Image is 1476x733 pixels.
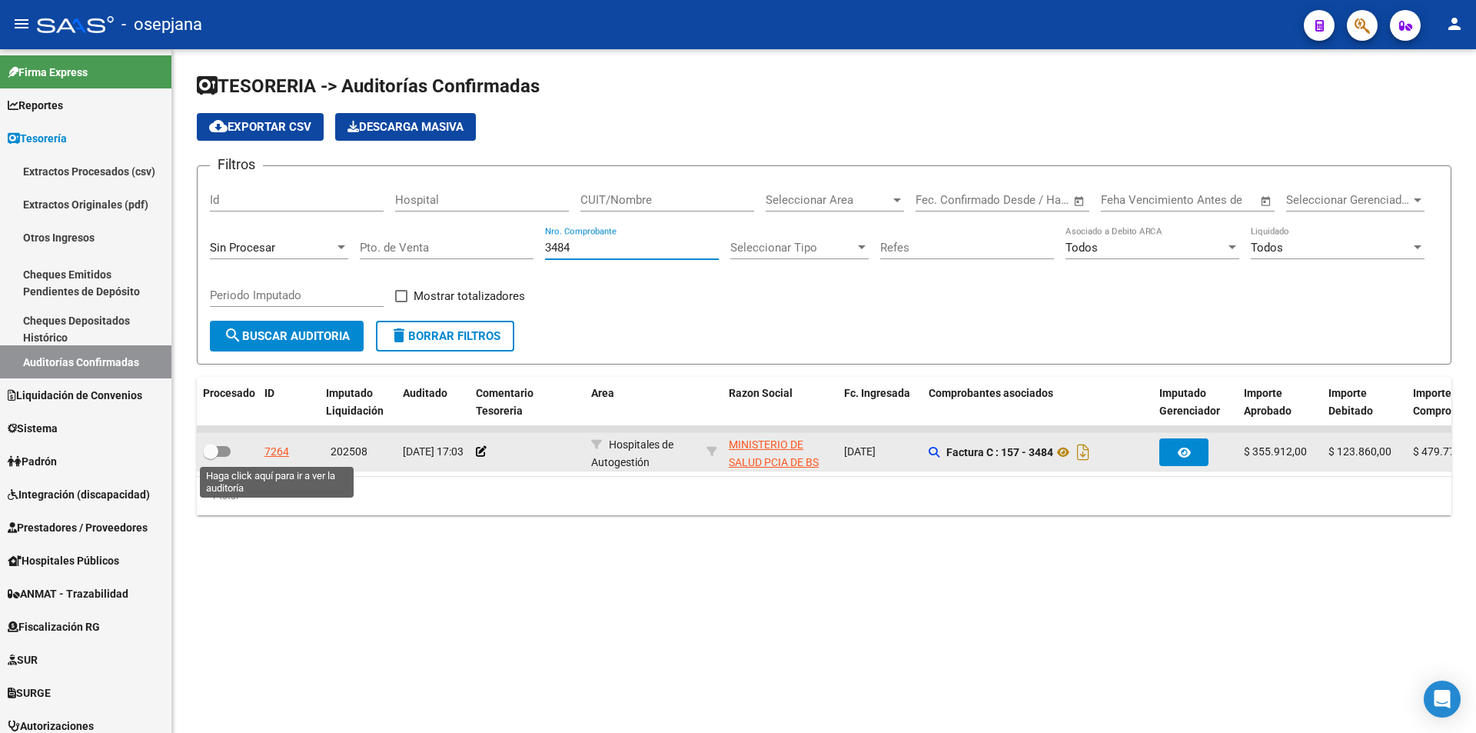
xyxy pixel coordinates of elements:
[838,377,922,428] datatable-header-cell: Fc. Ingresada
[390,329,500,343] span: Borrar Filtros
[1073,440,1093,465] i: Descargar documento
[1328,445,1391,458] span: $ 123.860,00
[12,15,31,33] mat-icon: menu
[320,377,397,428] datatable-header-cell: Imputado Liquidación
[197,377,258,428] datatable-header-cell: Procesado
[585,377,700,428] datatable-header-cell: Area
[210,154,263,175] h3: Filtros
[264,443,289,461] div: 7264
[8,585,128,602] span: ANMAT - Trazabilidad
[397,377,470,428] datatable-header-cell: Auditado
[844,445,876,458] span: [DATE]
[331,445,367,458] span: 202508
[1251,241,1283,255] span: Todos
[8,685,51,701] span: SURGE
[8,420,58,437] span: Sistema
[1244,387,1291,417] span: Importe Aprobado
[1238,377,1322,428] datatable-header-cell: Importe Aprobado
[1413,445,1476,458] span: $ 479.772,00
[335,113,476,141] app-download-masive: Descarga masiva de comprobantes (adjuntos)
[730,241,855,255] span: Seleccionar Tipo
[916,193,966,207] input: Start date
[729,387,793,399] span: Razon Social
[922,377,1153,428] datatable-header-cell: Comprobantes asociados
[591,438,673,468] span: Hospitales de Autogestión
[1424,681,1461,718] div: Open Intercom Messenger
[224,326,242,345] mat-icon: search
[946,446,1053,458] strong: Factura C : 157 - 3484
[1071,192,1089,210] button: Open calendar
[335,113,476,141] button: Descarga Masiva
[1159,387,1220,417] span: Imputado Gerenciador
[1258,192,1275,210] button: Open calendar
[729,436,832,468] div: - 30626983398
[258,377,320,428] datatable-header-cell: ID
[723,377,838,428] datatable-header-cell: Razon Social
[326,387,384,417] span: Imputado Liquidación
[203,387,255,399] span: Procesado
[929,387,1053,399] span: Comprobantes asociados
[403,445,464,458] span: [DATE] 17:03
[1065,241,1098,255] span: Todos
[197,75,540,97] span: TESORERIA -> Auditorías Confirmadas
[8,519,148,536] span: Prestadores / Proveedores
[209,117,228,135] mat-icon: cloud_download
[1445,15,1464,33] mat-icon: person
[8,618,100,635] span: Fiscalización RG
[8,453,57,470] span: Padrón
[8,387,142,404] span: Liquidación de Convenios
[591,387,614,399] span: Area
[476,387,534,417] span: Comentario Tesoreria
[209,120,311,134] span: Exportar CSV
[8,97,63,114] span: Reportes
[197,477,1451,515] div: 1 total
[403,387,447,399] span: Auditado
[347,120,464,134] span: Descarga Masiva
[979,193,1054,207] input: End date
[1286,193,1411,207] span: Seleccionar Gerenciador
[414,287,525,305] span: Mostrar totalizadores
[197,113,324,141] button: Exportar CSV
[844,387,910,399] span: Fc. Ingresada
[376,321,514,352] button: Borrar Filtros
[8,486,150,503] span: Integración (discapacidad)
[8,130,67,147] span: Tesorería
[470,377,585,428] datatable-header-cell: Comentario Tesoreria
[8,64,88,81] span: Firma Express
[210,241,275,255] span: Sin Procesar
[224,329,350,343] span: Buscar Auditoria
[729,438,819,486] span: MINISTERIO DE SALUD PCIA DE BS AS
[8,651,38,668] span: SUR
[766,193,890,207] span: Seleccionar Area
[1244,445,1307,458] span: $ 355.912,00
[264,387,274,399] span: ID
[1328,387,1373,417] span: Importe Debitado
[8,552,119,569] span: Hospitales Públicos
[1322,377,1407,428] datatable-header-cell: Importe Debitado
[390,326,408,345] mat-icon: delete
[210,321,364,352] button: Buscar Auditoria
[121,8,202,42] span: - osepjana
[1153,377,1238,428] datatable-header-cell: Imputado Gerenciador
